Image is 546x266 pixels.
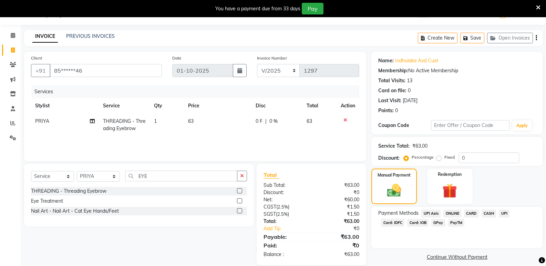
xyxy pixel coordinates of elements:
[407,77,412,84] div: 13
[395,57,438,64] a: Indhulaka Avd Cust
[443,210,461,217] span: ONLINE
[378,155,400,162] div: Discount:
[50,64,162,77] input: Search by Name/Mobile/Email/Code
[412,142,427,150] div: ₹63.00
[337,98,359,114] th: Action
[407,219,429,227] span: Card: IOB
[154,118,157,124] span: 1
[150,98,184,114] th: Qty
[264,171,279,179] span: Total
[277,211,288,217] span: 2.5%
[320,225,364,232] div: ₹0
[378,57,394,64] div: Name:
[99,98,150,114] th: Service
[378,210,419,217] span: Payment Methods
[103,118,146,131] span: THREADING - Threading Eyebrow
[311,241,364,249] div: ₹0
[32,30,58,43] a: INVOICE
[307,118,312,124] span: 63
[258,196,311,203] div: Net:
[32,85,364,98] div: Services
[381,219,404,227] span: Card: IDFC
[438,171,462,178] label: Redemption
[460,33,484,43] button: Save
[258,203,311,211] div: ( )
[482,210,496,217] span: CASH
[378,122,431,129] div: Coupon Code
[373,254,541,261] a: Continue Without Payment
[378,172,411,178] label: Manual Payment
[378,87,406,94] div: Card on file:
[265,118,267,125] span: |
[258,251,311,258] div: Balance :
[258,225,320,232] a: Add Tip
[464,210,479,217] span: CARD
[378,142,410,150] div: Service Total:
[431,120,509,131] input: Enter Offer / Coupon Code
[311,251,364,258] div: ₹63.00
[311,218,364,225] div: ₹63.00
[188,118,194,124] span: 63
[35,118,49,124] span: PRIYA
[403,97,418,104] div: [DATE]
[125,171,237,181] input: Search or Scan
[258,233,311,241] div: Payable:
[487,33,533,43] button: Open Invoices
[378,67,536,74] div: No Active Membership
[258,241,311,249] div: Paid:
[264,211,276,217] span: SGST
[302,3,323,14] button: Pay
[31,55,42,61] label: Client
[311,182,364,189] div: ₹63.00
[378,97,401,104] div: Last Visit:
[378,67,408,74] div: Membership:
[184,98,252,114] th: Price
[438,182,462,200] img: _gift.svg
[311,196,364,203] div: ₹60.00
[264,204,276,210] span: CGST
[418,33,457,43] button: Create New
[172,55,182,61] label: Date
[31,64,50,77] button: +91
[278,204,288,210] span: 2.5%
[258,218,311,225] div: Total:
[431,219,445,227] span: GPay
[311,189,364,196] div: ₹0
[311,203,364,211] div: ₹1.50
[448,219,465,227] span: PayTM
[412,154,434,160] label: Percentage
[269,118,278,125] span: 0 %
[512,120,532,131] button: Apply
[395,107,398,114] div: 0
[499,210,509,217] span: UPI
[256,118,262,125] span: 0 F
[31,208,119,215] div: Nail Art - Nail Art - Cat Eye Hands/Feet
[215,5,300,12] div: You have a payment due from 33 days
[258,211,311,218] div: ( )
[302,98,337,114] th: Total
[258,182,311,189] div: Sub Total:
[66,33,115,39] a: PREVIOUS INVOICES
[258,189,311,196] div: Discount:
[31,98,99,114] th: Stylist
[257,55,287,61] label: Invoice Number
[421,210,441,217] span: UPI Axis
[311,233,364,241] div: ₹63.00
[383,182,405,199] img: _cash.svg
[311,211,364,218] div: ₹1.50
[31,188,106,195] div: THREADING - Threading Eyebrow
[408,87,411,94] div: 0
[378,107,394,114] div: Points:
[251,98,302,114] th: Disc
[378,77,405,84] div: Total Visits:
[31,198,63,205] div: Eye Treatment
[444,154,455,160] label: Fixed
